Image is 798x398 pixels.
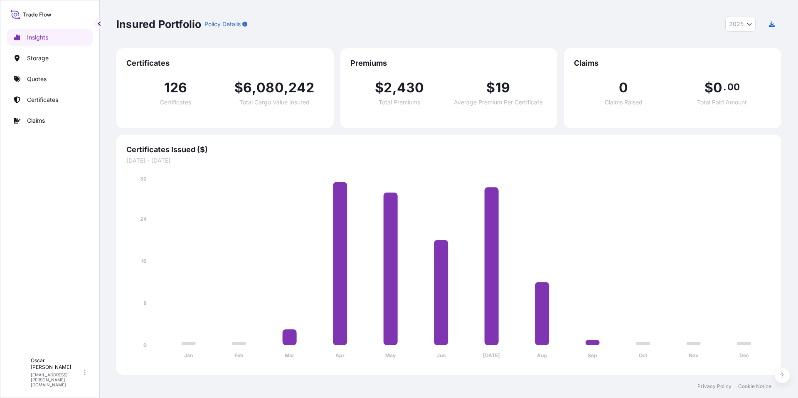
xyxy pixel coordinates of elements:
[31,372,82,387] p: [EMAIL_ADDRESS][PERSON_NAME][DOMAIN_NAME]
[495,81,510,94] span: 19
[252,81,256,94] span: ,
[739,352,749,358] tspan: Dec
[164,81,187,94] span: 126
[375,81,384,94] span: $
[140,176,147,182] tspan: 32
[697,99,747,105] span: Total Paid Amount
[454,99,543,105] span: Average Premium Per Certificate
[738,383,771,390] a: Cookie Notice
[605,99,643,105] span: Claims Raised
[126,58,324,68] span: Certificates
[486,81,495,94] span: $
[140,216,147,222] tspan: 24
[588,352,597,358] tspan: Sep
[7,29,93,46] a: Insights
[689,352,699,358] tspan: Nov
[288,81,315,94] span: 242
[141,258,147,264] tspan: 16
[16,368,22,376] span: O
[704,81,713,94] span: $
[384,81,392,94] span: 2
[385,352,396,358] tspan: May
[639,352,648,358] tspan: Oct
[126,156,771,165] span: [DATE] - [DATE]
[574,58,771,68] span: Claims
[729,20,744,28] span: 2025
[243,81,252,94] span: 6
[727,84,740,90] span: 00
[27,96,58,104] p: Certificates
[285,352,294,358] tspan: Mar
[723,84,726,90] span: .
[483,352,500,358] tspan: [DATE]
[284,81,288,94] span: ,
[143,300,147,306] tspan: 8
[397,81,424,94] span: 430
[7,71,93,87] a: Quotes
[7,91,93,108] a: Certificates
[27,75,47,83] p: Quotes
[116,17,201,31] p: Insured Portfolio
[7,50,93,67] a: Storage
[234,352,244,358] tspan: Feb
[143,342,147,348] tspan: 0
[27,33,48,42] p: Insights
[619,81,628,94] span: 0
[713,81,722,94] span: 0
[27,54,49,62] p: Storage
[234,81,243,94] span: $
[379,99,420,105] span: Total Premiums
[126,145,771,155] span: Certificates Issued ($)
[392,81,397,94] span: ,
[204,20,241,28] p: Policy Details
[725,17,756,32] button: Year Selector
[350,58,548,68] span: Premiums
[537,352,547,358] tspan: Aug
[335,352,345,358] tspan: Apr
[697,383,731,390] a: Privacy Policy
[31,357,82,371] p: Oscar [PERSON_NAME]
[437,352,446,358] tspan: Jun
[239,99,310,105] span: Total Cargo Value Insured
[160,99,191,105] span: Certificates
[256,81,284,94] span: 080
[184,352,193,358] tspan: Jan
[7,112,93,129] a: Claims
[27,116,45,125] p: Claims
